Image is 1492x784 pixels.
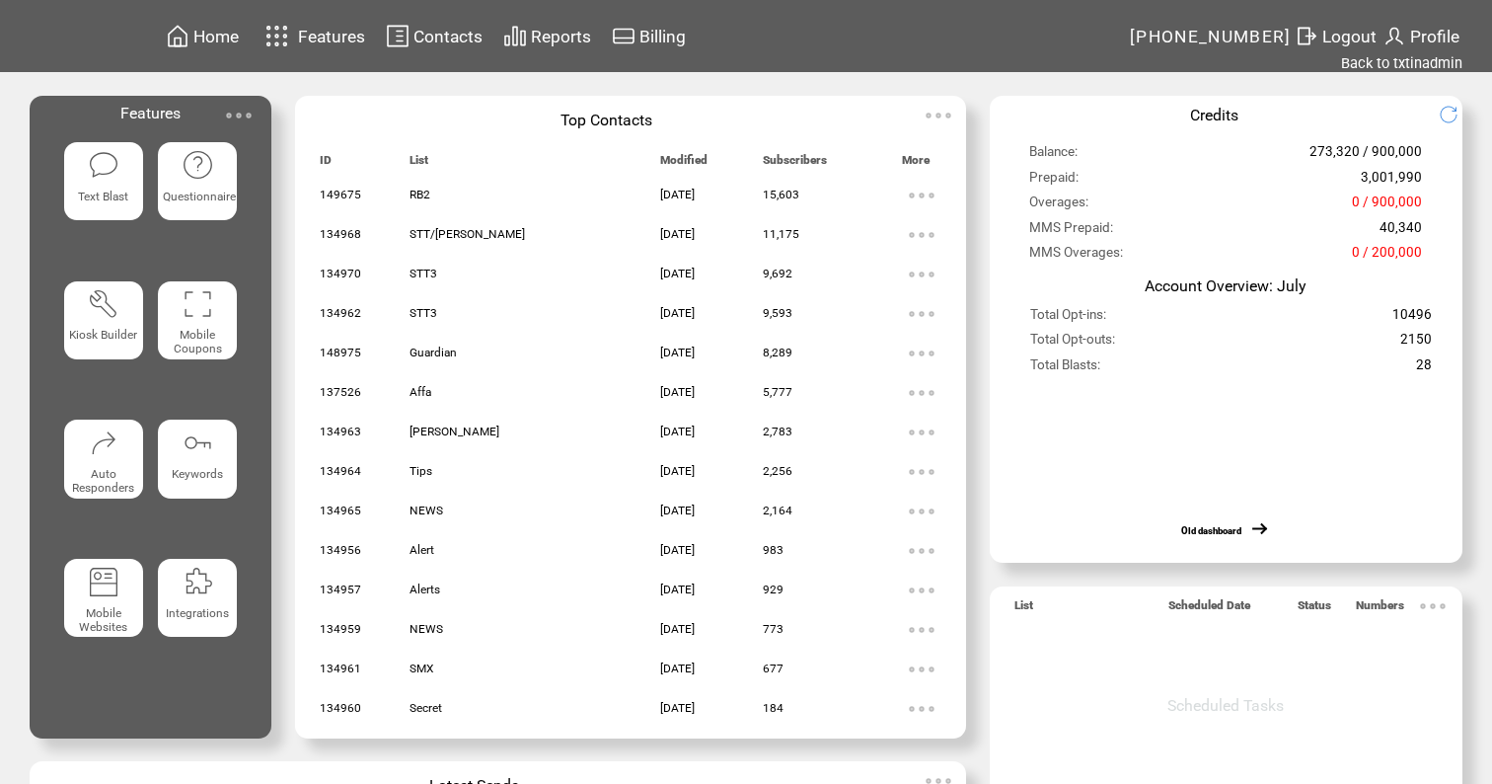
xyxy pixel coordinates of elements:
span: 15,603 [763,188,799,201]
span: [DATE] [660,385,695,399]
img: creidtcard.svg [612,24,635,48]
span: Reports [531,27,591,46]
img: coupons.svg [182,288,214,321]
span: Integrations [166,606,229,620]
img: ellypsis.svg [902,413,941,452]
a: Integrations [158,559,236,682]
span: 2150 [1400,331,1432,355]
span: 184 [763,701,783,715]
span: Scheduled Date [1168,598,1250,621]
span: [DATE] [660,543,695,557]
a: Questionnaire [158,142,236,266]
span: Billing [639,27,686,46]
img: integrations.svg [182,566,214,598]
img: ellypsis.svg [902,176,941,215]
img: contacts.svg [386,24,410,48]
img: ellypsis.svg [902,215,941,255]
span: [PHONE_NUMBER] [1130,27,1292,46]
a: Profile [1380,21,1462,51]
span: NEWS [410,622,443,636]
span: Profile [1410,27,1459,46]
span: 2,783 [763,425,792,438]
span: ID [320,153,332,176]
span: 11,175 [763,227,799,241]
span: Kiosk Builder [69,328,137,342]
span: Alerts [410,583,440,596]
a: Keywords [158,420,236,543]
img: home.svg [166,24,189,48]
span: 9,692 [763,267,792,280]
img: ellypsis.svg [902,571,941,610]
span: Questionnaire [163,190,236,203]
img: tool%201.svg [88,288,120,321]
span: Mobile Websites [79,606,127,634]
span: 137526 [320,385,361,399]
span: Scheduled Tasks [1167,696,1284,715]
span: 983 [763,543,783,557]
span: 3,001,990 [1361,169,1422,194]
span: [DATE] [660,504,695,517]
span: Features [298,27,365,46]
span: 5,777 [763,385,792,399]
span: 773 [763,622,783,636]
span: [DATE] [660,188,695,201]
span: 148975 [320,346,361,359]
span: Prepaid: [1029,169,1079,194]
span: 10496 [1392,306,1432,331]
span: 134968 [320,227,361,241]
span: Total Opt-outs: [1030,331,1115,355]
span: 40,340 [1380,219,1422,244]
span: 134959 [320,622,361,636]
img: ellypsis.svg [902,334,941,373]
a: Features [257,17,368,55]
span: 134960 [320,701,361,715]
span: Features [120,104,181,122]
a: Old dashboard [1181,525,1241,536]
span: Total Blasts: [1030,356,1100,381]
span: MMS Prepaid: [1029,219,1113,244]
img: features.svg [260,20,294,52]
img: ellypsis.svg [902,255,941,294]
span: Home [193,27,239,46]
span: [DATE] [660,306,695,320]
span: [DATE] [660,701,695,715]
span: Account Overview: July [1145,276,1306,295]
span: Keywords [172,467,223,481]
span: 134964 [320,464,361,478]
img: profile.svg [1382,24,1406,48]
span: 134965 [320,504,361,517]
span: 2,256 [763,464,792,478]
span: Guardian [410,346,457,359]
span: Credits [1190,106,1238,124]
span: 929 [763,583,783,596]
span: Top Contacts [560,111,652,129]
span: Logout [1322,27,1377,46]
span: [DATE] [660,227,695,241]
span: Auto Responders [72,467,134,495]
a: Mobile Websites [64,559,142,682]
a: Kiosk Builder [64,281,142,405]
a: Home [163,21,242,51]
a: Auto Responders [64,420,142,543]
span: 134970 [320,267,361,280]
img: ellypsis.svg [902,531,941,571]
a: Billing [609,21,689,51]
span: Total Opt-ins: [1030,306,1106,331]
span: 134956 [320,543,361,557]
a: Mobile Coupons [158,281,236,405]
img: mobile-websites.svg [88,566,120,598]
img: ellypsis.svg [902,492,941,531]
span: 149675 [320,188,361,201]
span: 2,164 [763,504,792,517]
span: Affa [410,385,431,399]
img: ellypsis.svg [902,294,941,334]
img: auto-responders.svg [88,427,120,459]
span: STT3 [410,306,437,320]
span: 134962 [320,306,361,320]
span: 134963 [320,425,361,438]
span: 677 [763,662,783,675]
span: 0 / 900,000 [1352,194,1422,218]
span: List [410,153,428,176]
a: Text Blast [64,142,142,266]
span: SMX [410,662,433,675]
